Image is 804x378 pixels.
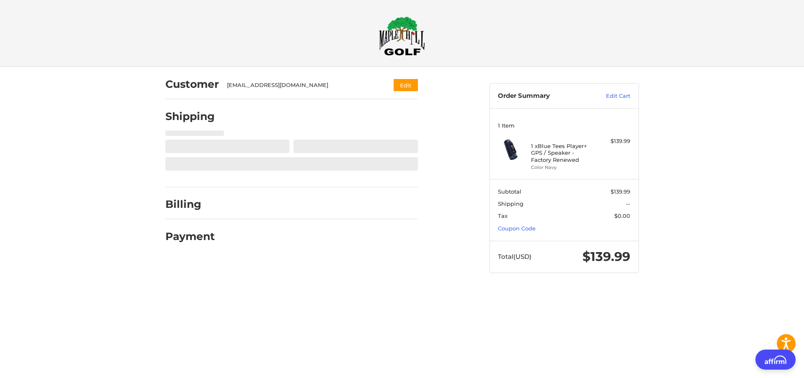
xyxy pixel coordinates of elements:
button: Edit [394,79,418,91]
div: [EMAIL_ADDRESS][DOMAIN_NAME] [227,81,377,89]
img: Maple Hill Golf [379,16,425,56]
h3: 1 Item [498,122,630,129]
span: Subtotal [498,188,521,195]
span: Total (USD) [498,253,531,261]
h2: Customer [165,78,219,91]
div: $139.99 [597,137,630,146]
h2: Billing [165,198,214,211]
span: $139.99 [611,188,630,195]
h4: 1 x Blue Tees Player+ GPS / Speaker - Factory Renewed [531,143,595,163]
span: Tax [498,212,508,219]
span: $0.00 [614,212,630,219]
span: -- [626,200,630,207]
span: Shipping [498,200,523,207]
a: Edit Cart [588,92,630,100]
a: Coupon Code [498,225,536,232]
h3: Order Summary [498,92,588,100]
span: $139.99 [582,249,630,264]
h2: Shipping [165,110,215,123]
li: Color Navy [531,164,595,171]
h2: Payment [165,230,215,243]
